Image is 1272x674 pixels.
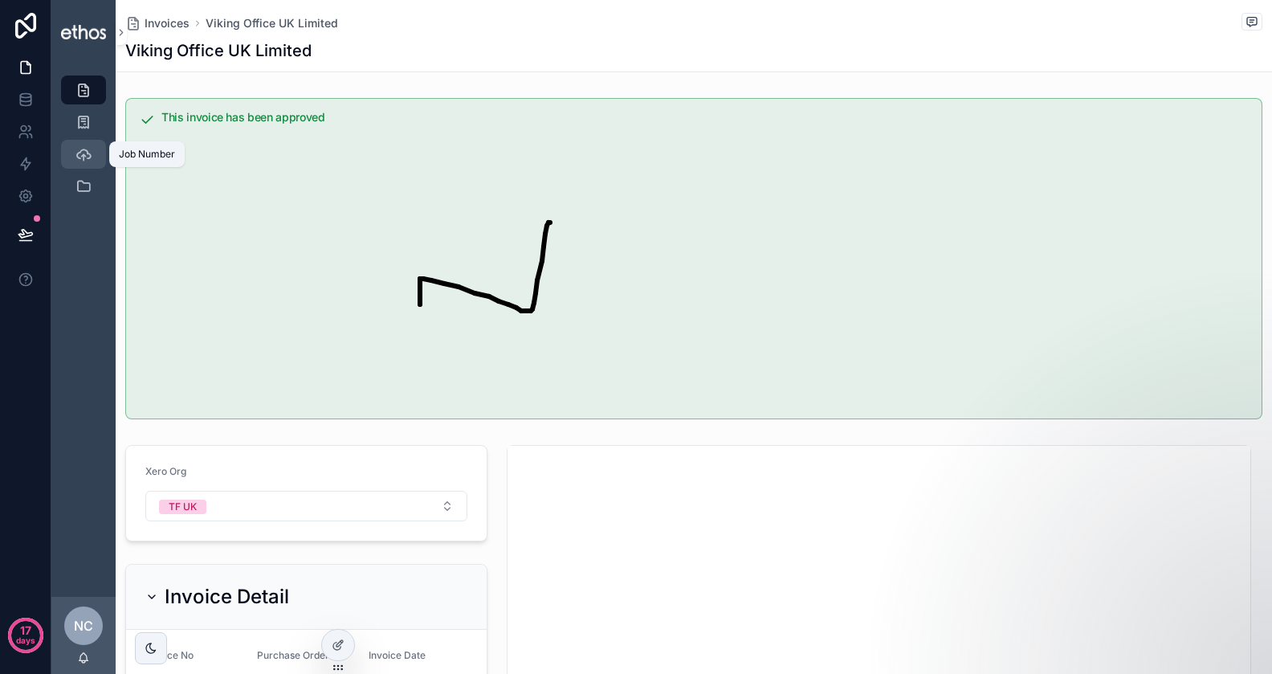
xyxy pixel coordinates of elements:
span: NC [74,616,93,635]
h1: Viking Office UK Limited [125,39,312,62]
button: Select Button [145,491,467,521]
span: Xero Org [145,465,186,477]
h2: Invoice Detail [165,584,289,610]
p: 17 [20,623,31,639]
a: Invoices [125,15,190,31]
img: App logo [61,25,106,39]
div: ![Signature](https://app-media.noloco.app/tomfaulknerdeom/2a4814ba-eb62-4850-b4ac-3acf74628031-ca... [161,126,1249,409]
span: Invoices [145,15,190,31]
img: Signature [161,126,1008,409]
p: days [16,629,35,652]
span: Purchase Order [257,649,329,661]
div: TF UK [169,500,197,514]
span: Invoice No [145,649,194,661]
div: scrollable content [51,64,116,222]
span: Invoice Date [369,649,426,661]
div: Job Number [119,148,175,161]
h5: This invoice has been approved [161,112,1249,123]
iframe: Intercom notifications message [951,553,1272,666]
a: Viking Office UK Limited [206,15,338,31]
